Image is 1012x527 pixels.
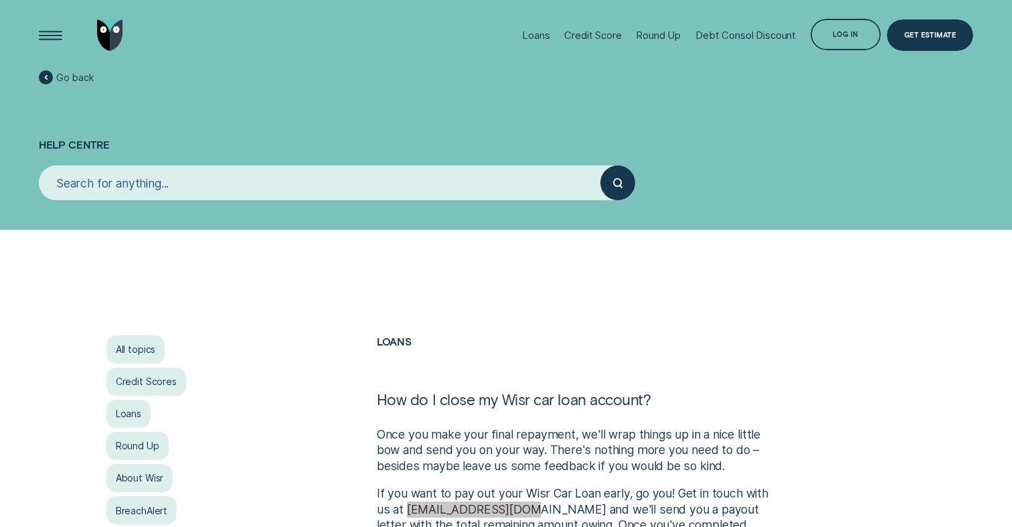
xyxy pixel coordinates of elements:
a: Loans [106,400,151,428]
button: Open Menu [35,19,66,51]
img: Wisr [97,19,123,51]
a: All topics [106,335,165,364]
a: Loans [377,335,412,348]
a: Credit Scores [106,368,186,396]
a: Get Estimate [887,19,974,51]
h1: Help Centre [39,86,974,165]
a: Round Up [106,432,169,460]
input: Search for anything... [39,165,600,201]
button: Log in [811,19,881,50]
a: About Wisr [106,464,173,492]
a: Go back [39,70,94,84]
div: Round Up [636,29,681,42]
div: Loans [522,29,550,42]
p: Once you make your final repayment, we'll wrap things up in a nice little bow and send you on you... [377,427,771,474]
span: Go back [56,72,93,84]
h2: Loans [377,335,771,390]
h1: How do I close my Wisr car loan account? [377,390,771,427]
button: Submit your search query. [600,165,636,201]
div: Debt Consol Discount [695,29,796,42]
div: Credit Score [564,29,621,42]
a: BreachAlert [106,496,177,524]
